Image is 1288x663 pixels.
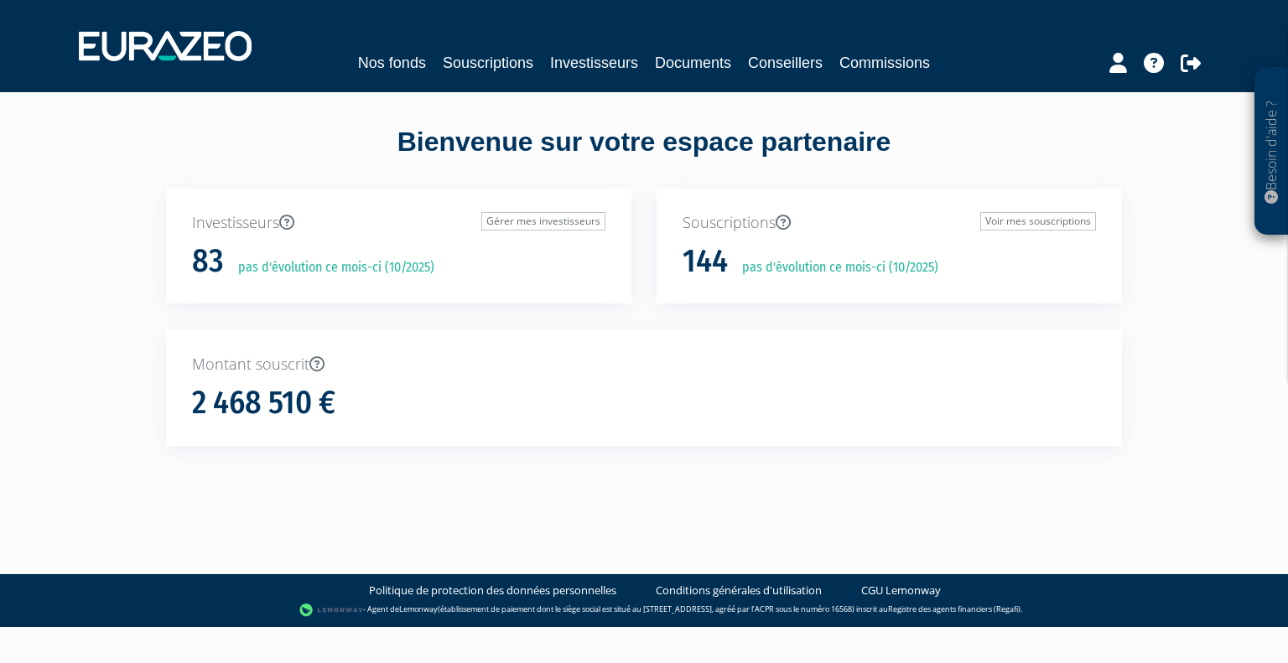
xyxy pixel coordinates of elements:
div: - Agent de (établissement de paiement dont le siège social est situé au [STREET_ADDRESS], agréé p... [17,602,1271,619]
a: Voir mes souscriptions [980,212,1096,230]
h1: 144 [683,244,728,279]
a: Documents [655,51,731,75]
a: Conditions générales d'utilisation [656,583,822,598]
a: Investisseurs [550,51,638,75]
img: 1732889491-logotype_eurazeo_blanc_rvb.png [79,31,252,61]
a: Lemonway [399,603,438,614]
a: Nos fonds [358,51,426,75]
p: pas d'évolution ce mois-ci (10/2025) [226,258,434,277]
p: Montant souscrit [192,354,1096,376]
h1: 2 468 510 € [192,386,335,421]
p: Besoin d'aide ? [1262,76,1281,227]
a: Politique de protection des données personnelles [369,583,616,598]
a: Commissions [839,51,930,75]
img: logo-lemonway.png [299,602,364,619]
h1: 83 [192,244,224,279]
p: Souscriptions [683,212,1096,234]
div: Bienvenue sur votre espace partenaire [153,123,1135,189]
p: pas d'évolution ce mois-ci (10/2025) [730,258,938,277]
a: Conseillers [748,51,823,75]
p: Investisseurs [192,212,605,234]
a: Registre des agents financiers (Regafi) [888,603,1021,614]
a: Souscriptions [443,51,533,75]
a: CGU Lemonway [861,583,941,598]
a: Gérer mes investisseurs [481,212,605,230]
